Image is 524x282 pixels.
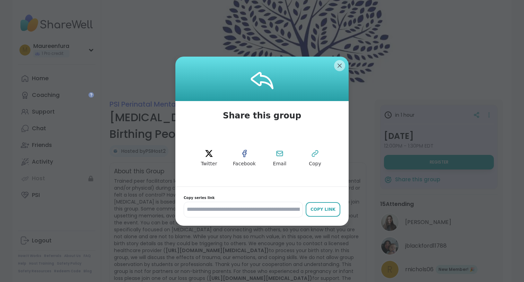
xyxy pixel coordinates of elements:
span: Facebook [233,160,256,167]
span: Share this group [215,101,309,130]
span: Copy series link [184,195,340,200]
span: Copy [309,160,321,167]
iframe: Spotlight [88,92,94,98]
span: Email [273,160,287,167]
button: Copy [299,143,331,174]
button: Email [264,143,295,174]
span: Twitter [201,160,217,167]
button: twitter [193,143,225,174]
button: facebook [229,143,260,174]
button: Facebook [229,143,260,174]
button: Twitter [193,143,225,174]
button: Copy Link [306,202,340,217]
div: Copy Link [309,206,337,213]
